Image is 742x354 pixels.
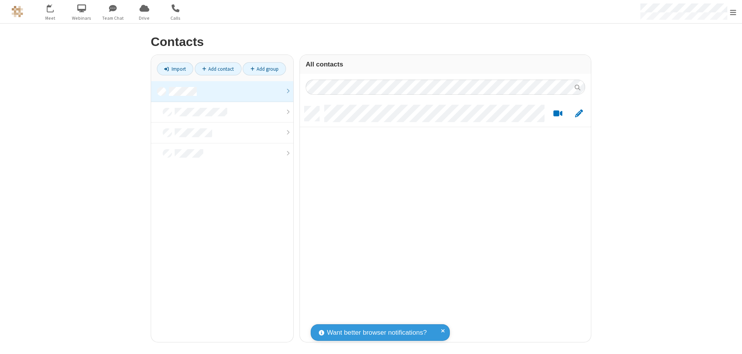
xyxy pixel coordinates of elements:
a: Add contact [195,62,242,75]
button: Start a video meeting [550,109,565,119]
span: Meet [36,15,65,22]
img: QA Selenium DO NOT DELETE OR CHANGE [12,6,23,17]
span: Team Chat [99,15,128,22]
span: Want better browser notifications? [327,328,427,338]
span: Drive [130,15,159,22]
div: grid [300,100,591,342]
span: Calls [161,15,190,22]
a: Import [157,62,193,75]
h3: All contacts [306,61,585,68]
div: 18 [51,4,58,10]
span: Webinars [67,15,96,22]
button: Edit [571,109,586,119]
h2: Contacts [151,35,591,49]
a: Add group [243,62,286,75]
